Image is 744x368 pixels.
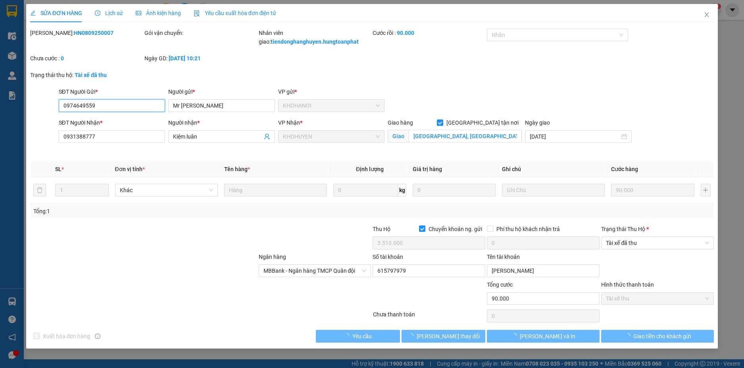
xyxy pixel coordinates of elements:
[372,310,486,324] div: Chưa thanh toán
[95,10,100,16] span: clock-circle
[601,330,714,343] button: Giao tiền cho khách gửi
[493,225,563,233] span: Phí thu hộ khách nhận trả
[115,166,145,172] span: Đơn vị tính
[601,225,714,233] div: Trạng thái Thu Hộ
[373,254,403,260] label: Số tài khoản
[120,184,213,196] span: Khác
[283,131,380,143] span: KHOHUYEN
[74,30,113,36] b: HN0809250007
[530,132,620,141] input: Ngày giao
[194,10,200,17] img: icon
[696,4,718,26] button: Close
[30,10,82,16] span: SỬA ĐƠN HÀNG
[194,10,277,16] span: Yêu cầu xuất hóa đơn điện tử
[283,100,380,112] span: KHOHANOI
[487,281,513,288] span: Tổng cước
[356,166,384,172] span: Định lượng
[30,10,36,16] span: edit
[168,118,275,127] div: Người nhận
[373,264,485,277] input: Số tài khoản
[409,130,522,143] input: Giao tận nơi
[61,55,64,62] b: 0
[704,12,710,18] span: close
[611,166,638,172] span: Cước hàng
[278,87,385,96] div: VP gửi
[169,55,201,62] b: [DATE] 10:21
[413,166,442,172] span: Giá trị hàng
[487,264,600,277] input: Tên tài khoản
[144,54,257,63] div: Ngày GD:
[30,54,143,63] div: Chưa cước :
[264,133,270,140] span: user-add
[344,333,352,339] span: loading
[487,330,600,343] button: [PERSON_NAME] và In
[601,281,654,288] label: Hình thức thanh toán
[259,29,371,46] div: Nhân viên giao:
[55,166,62,172] span: SL
[402,330,486,343] button: [PERSON_NAME] thay đổi
[136,10,141,16] span: picture
[373,226,390,232] span: Thu Hộ
[59,118,165,127] div: SĐT Người Nhận
[75,72,107,78] b: Tài xế đã thu
[520,332,575,341] span: [PERSON_NAME] và In
[443,118,522,127] span: [GEOGRAPHIC_DATA] tận nơi
[511,333,520,339] span: loading
[259,254,286,260] label: Ngân hàng
[611,184,694,197] input: 0
[425,225,485,233] span: Chuyển khoản ng. gửi
[397,30,414,36] b: 90.000
[352,332,372,341] span: Yêu cầu
[30,71,171,79] div: Trạng thái thu hộ:
[278,119,300,126] span: VP Nhận
[525,119,550,126] label: Ngày giao
[499,162,608,177] th: Ghi chú
[388,119,413,126] span: Giao hàng
[316,330,400,343] button: Yêu cầu
[625,333,633,339] span: loading
[487,254,520,260] label: Tên tài khoản
[606,293,709,304] span: Tài xế thu
[373,29,485,37] div: Cước rồi :
[40,332,94,341] span: Xuất hóa đơn hàng
[168,87,275,96] div: Người gửi
[59,87,165,96] div: SĐT Người Gửi
[271,39,359,45] b: tiendonghanghuyen.hungtoanphat
[388,130,409,143] span: Giao
[30,29,143,37] div: [PERSON_NAME]:
[95,333,100,339] span: info-circle
[417,332,480,341] span: [PERSON_NAME] thay đổi
[408,333,417,339] span: loading
[224,184,327,197] input: VD: Bàn, Ghế
[413,184,496,197] input: 0
[95,10,123,16] span: Lịch sử
[701,184,711,197] button: plus
[33,207,287,216] div: Tổng: 1
[136,10,181,16] span: Ảnh kiện hàng
[33,184,46,197] button: delete
[263,265,367,277] span: MBBank - Ngân hàng TMCP Quân đội
[224,166,250,172] span: Tên hàng
[398,184,406,197] span: kg
[144,29,257,37] div: Gói vận chuyển:
[502,184,605,197] input: Ghi Chú
[606,237,709,249] span: Tài xế đã thu
[633,332,691,341] span: Giao tiền cho khách gửi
